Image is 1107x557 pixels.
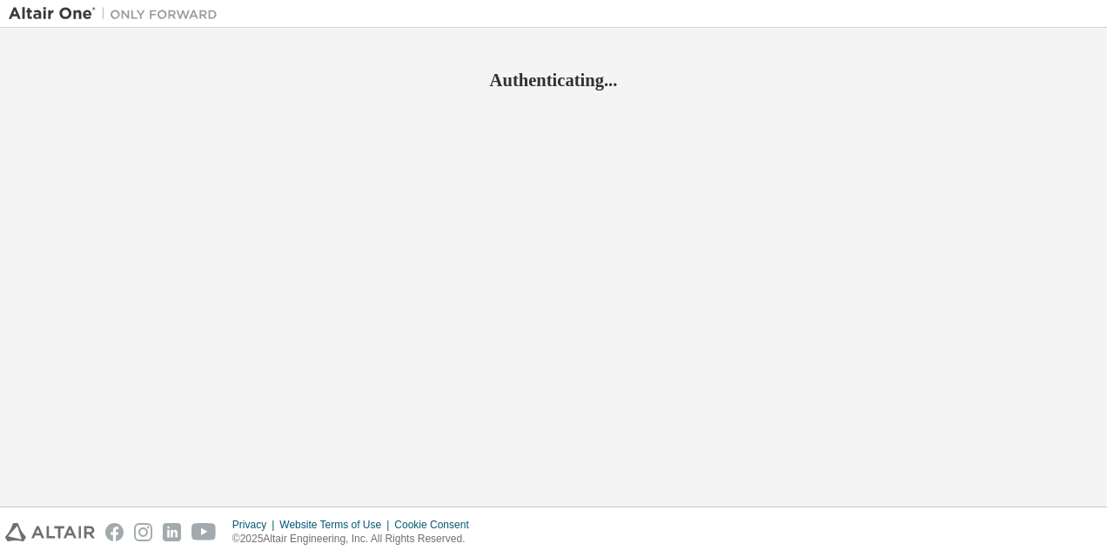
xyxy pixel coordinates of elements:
[5,523,95,541] img: altair_logo.svg
[163,523,181,541] img: linkedin.svg
[191,523,217,541] img: youtube.svg
[134,523,152,541] img: instagram.svg
[9,69,1098,91] h2: Authenticating...
[279,518,394,532] div: Website Terms of Use
[105,523,124,541] img: facebook.svg
[394,518,479,532] div: Cookie Consent
[232,532,480,547] p: © 2025 Altair Engineering, Inc. All Rights Reserved.
[9,5,226,23] img: Altair One
[232,518,279,532] div: Privacy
